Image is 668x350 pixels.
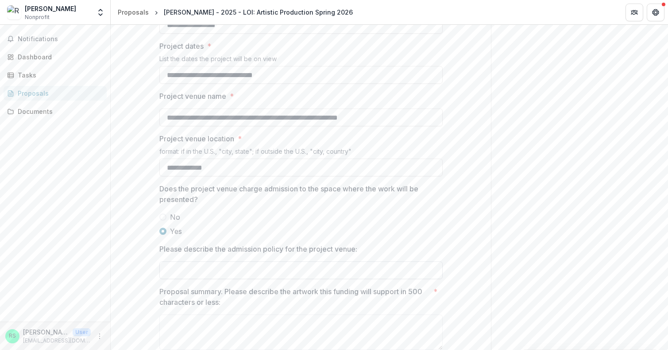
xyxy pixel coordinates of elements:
[18,35,103,43] span: Notifications
[647,4,664,21] button: Get Help
[159,91,226,101] p: Project venue name
[94,331,105,342] button: More
[118,8,149,17] div: Proposals
[159,183,437,205] p: Does the project venue charge admission to the space where the work will be presented?
[9,333,16,339] div: Rose Salane
[159,148,443,159] div: format: if in the U.S., "city, state"; if outside the U.S., "city, country"
[626,4,643,21] button: Partners
[7,5,21,19] img: Rose Salane
[164,8,353,17] div: [PERSON_NAME] - 2025 - LOI: Artistic Production Spring 2026
[170,226,182,237] span: Yes
[159,244,357,254] p: Please describe the admission policy for the project venue:
[18,52,100,62] div: Dashboard
[4,32,107,46] button: Notifications
[159,286,430,307] p: Proposal summary. Please describe the artwork this funding will support in 500 characters or less:
[18,89,100,98] div: Proposals
[114,6,152,19] a: Proposals
[4,104,107,119] a: Documents
[159,133,234,144] p: Project venue location
[159,41,204,51] p: Project dates
[18,107,100,116] div: Documents
[170,212,180,222] span: No
[23,327,69,337] p: [PERSON_NAME]
[18,70,100,80] div: Tasks
[4,68,107,82] a: Tasks
[159,55,443,66] div: List the dates the project will be on view
[23,337,91,345] p: [EMAIL_ADDRESS][DOMAIN_NAME]
[4,86,107,101] a: Proposals
[94,4,107,21] button: Open entity switcher
[4,50,107,64] a: Dashboard
[114,6,356,19] nav: breadcrumb
[25,13,50,21] span: Nonprofit
[73,328,91,336] p: User
[25,4,76,13] div: [PERSON_NAME]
